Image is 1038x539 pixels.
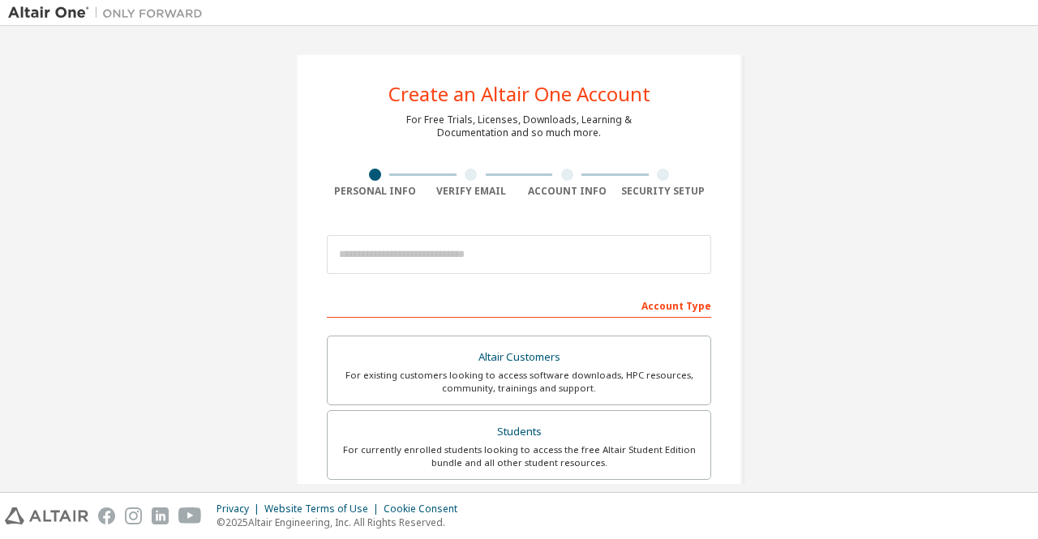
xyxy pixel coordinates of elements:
[384,503,467,515] div: Cookie Consent
[519,185,616,198] div: Account Info
[125,507,142,524] img: instagram.svg
[8,5,211,21] img: Altair One
[388,84,650,104] div: Create an Altair One Account
[423,185,520,198] div: Verify Email
[217,503,264,515] div: Privacy
[337,443,701,469] div: For currently enrolled students looking to access the free Altair Student Edition bundle and all ...
[264,503,384,515] div: Website Terms of Use
[152,507,169,524] img: linkedin.svg
[327,292,711,318] div: Account Type
[337,421,701,443] div: Students
[337,369,701,395] div: For existing customers looking to access software downloads, HPC resources, community, trainings ...
[616,185,712,198] div: Security Setup
[5,507,88,524] img: altair_logo.svg
[98,507,115,524] img: facebook.svg
[217,515,467,529] p: © 2025 Altair Engineering, Inc. All Rights Reserved.
[406,113,632,139] div: For Free Trials, Licenses, Downloads, Learning & Documentation and so much more.
[327,185,423,198] div: Personal Info
[178,507,202,524] img: youtube.svg
[337,346,701,369] div: Altair Customers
